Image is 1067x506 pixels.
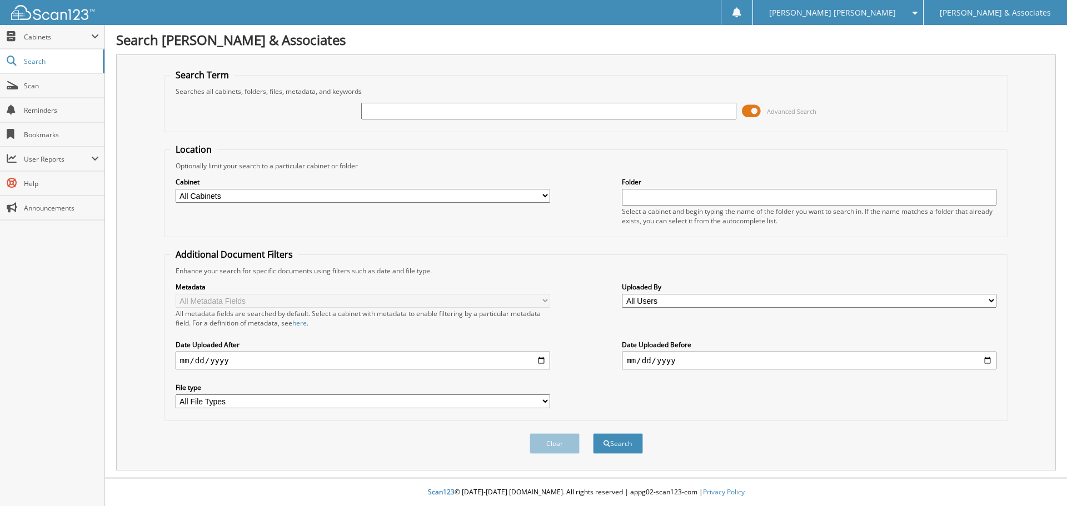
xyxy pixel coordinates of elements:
span: [PERSON_NAME] [PERSON_NAME] [769,9,896,16]
span: Cabinets [24,32,91,42]
img: scan123-logo-white.svg [11,5,94,20]
span: Announcements [24,203,99,213]
label: Metadata [176,282,550,292]
span: Bookmarks [24,130,99,139]
span: Reminders [24,106,99,115]
label: Folder [622,177,996,187]
span: Help [24,179,99,188]
span: Scan123 [428,487,455,497]
span: Search [24,57,97,66]
div: Enhance your search for specific documents using filters such as date and file type. [170,266,1003,275]
a: here [292,318,307,328]
label: Date Uploaded Before [622,340,996,349]
div: All metadata fields are searched by default. Select a cabinet with metadata to enable filtering b... [176,309,550,328]
legend: Search Term [170,69,235,81]
h1: Search [PERSON_NAME] & Associates [116,31,1056,49]
div: Select a cabinet and begin typing the name of the folder you want to search in. If the name match... [622,207,996,226]
label: Cabinet [176,177,550,187]
label: File type [176,383,550,392]
legend: Additional Document Filters [170,248,298,260]
label: Uploaded By [622,282,996,292]
span: [PERSON_NAME] & Associates [940,9,1051,16]
button: Clear [530,433,580,454]
span: Scan [24,81,99,91]
span: Advanced Search [767,107,816,116]
legend: Location [170,143,217,156]
div: Optionally limit your search to a particular cabinet or folder [170,161,1003,171]
a: Privacy Policy [703,487,745,497]
input: start [176,352,550,369]
div: Searches all cabinets, folders, files, metadata, and keywords [170,87,1003,96]
button: Search [593,433,643,454]
input: end [622,352,996,369]
label: Date Uploaded After [176,340,550,349]
span: User Reports [24,154,91,164]
div: © [DATE]-[DATE] [DOMAIN_NAME]. All rights reserved | appg02-scan123-com | [105,479,1067,506]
